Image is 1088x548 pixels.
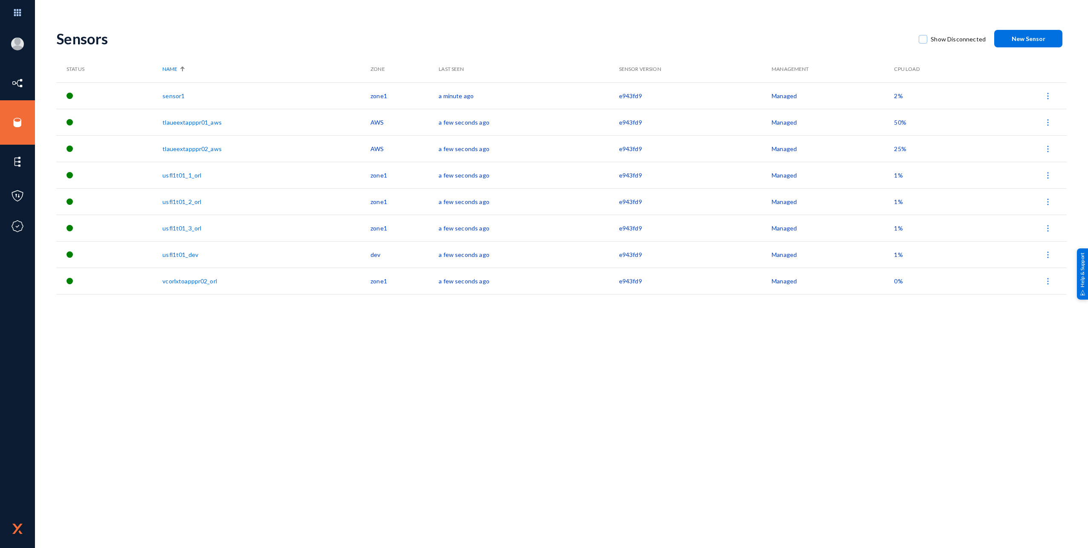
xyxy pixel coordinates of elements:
[439,215,619,241] td: a few seconds ago
[894,172,903,179] span: 1%
[11,189,24,202] img: icon-policies.svg
[370,188,439,215] td: zone1
[619,215,772,241] td: e943fd9
[439,162,619,188] td: a few seconds ago
[162,65,366,73] div: Name
[162,119,222,126] a: tlaueextapppr01_aws
[439,135,619,162] td: a few seconds ago
[894,119,906,126] span: 50%
[1044,145,1052,153] img: icon-more.svg
[1044,171,1052,180] img: icon-more.svg
[370,215,439,241] td: zone1
[370,82,439,109] td: zone1
[1044,277,1052,286] img: icon-more.svg
[439,241,619,268] td: a few seconds ago
[894,56,977,82] th: CPU Load
[994,30,1062,47] button: New Sensor
[11,220,24,233] img: icon-compliance.svg
[439,268,619,294] td: a few seconds ago
[439,109,619,135] td: a few seconds ago
[894,145,906,152] span: 25%
[772,82,894,109] td: Managed
[1044,118,1052,127] img: icon-more.svg
[370,241,439,268] td: dev
[11,38,24,50] img: blank-profile-picture.png
[772,109,894,135] td: Managed
[619,135,772,162] td: e943fd9
[1044,198,1052,206] img: icon-more.svg
[894,277,903,285] span: 0%
[11,116,24,129] img: icon-sources.svg
[162,92,185,99] a: sensor1
[162,172,201,179] a: usfl1t01_1_orl
[894,198,903,205] span: 1%
[894,92,903,99] span: 2%
[772,268,894,294] td: Managed
[5,3,30,22] img: app launcher
[439,188,619,215] td: a few seconds ago
[162,251,198,258] a: usfl1t01_dev
[619,56,772,82] th: Sensor Version
[772,188,894,215] td: Managed
[11,155,24,168] img: icon-elements.svg
[772,162,894,188] td: Managed
[772,241,894,268] td: Managed
[439,56,619,82] th: Last Seen
[894,251,903,258] span: 1%
[162,277,217,285] a: vcorlxtoapppr02_orl
[931,33,986,46] span: Show Disconnected
[162,145,222,152] a: tlaueextapppr02_aws
[619,268,772,294] td: e943fd9
[772,135,894,162] td: Managed
[370,135,439,162] td: AWS
[772,215,894,241] td: Managed
[619,188,772,215] td: e943fd9
[1080,290,1085,295] img: help_support.svg
[370,162,439,188] td: zone1
[1044,251,1052,259] img: icon-more.svg
[56,56,162,82] th: Status
[56,30,910,47] div: Sensors
[370,56,439,82] th: Zone
[894,224,903,232] span: 1%
[1012,35,1045,42] span: New Sensor
[1077,248,1088,300] div: Help & Support
[619,82,772,109] td: e943fd9
[162,65,177,73] span: Name
[162,198,201,205] a: usfl1t01_2_orl
[1044,92,1052,100] img: icon-more.svg
[11,77,24,90] img: icon-inventory.svg
[772,56,894,82] th: Management
[162,224,201,232] a: usfl1t01_3_orl
[619,109,772,135] td: e943fd9
[370,109,439,135] td: AWS
[439,82,619,109] td: a minute ago
[619,241,772,268] td: e943fd9
[370,268,439,294] td: zone1
[1044,224,1052,233] img: icon-more.svg
[619,162,772,188] td: e943fd9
